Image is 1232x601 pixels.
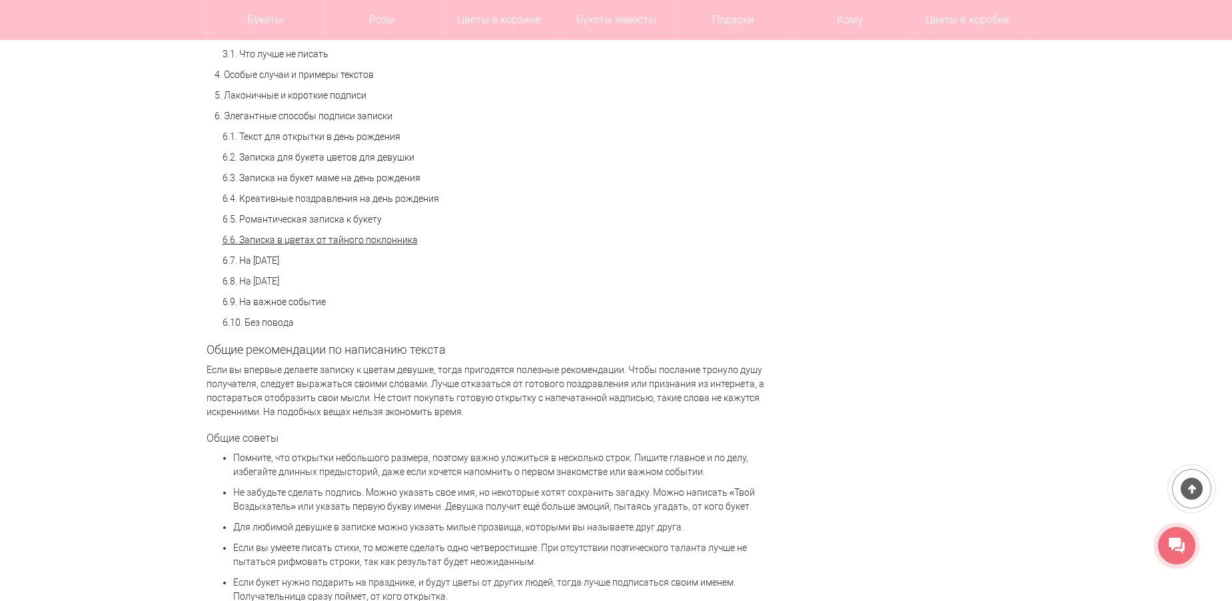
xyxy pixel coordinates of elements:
a: 6.8. На [DATE] [223,276,279,287]
a: 6.2. Записка для букета цветов для девушки [223,152,414,163]
a: 3.1. Что лучше не писать [223,49,328,59]
a: 6.6. Записка в цветах от тайного поклонника [223,235,418,245]
p: Не забудьте сделать подпись. Можно указать свое имя, но некоторые хотят сохранить загадку. Можно ... [233,486,773,514]
a: 6.9. На важное событие [223,297,326,307]
h3: Общие советы [207,432,773,444]
a: 4. Особые случаи и примеры текстов [215,69,374,80]
a: 6.10. Без повода [223,317,294,328]
a: 6.1. Текст для открытки в день рождения [223,131,400,142]
p: Помните, что открытки небольшого размера, поэтому важно уложиться в несколько строк. Пишите главн... [233,451,773,479]
p: Если вы умеете писать стихи, то можете сделать одно четверостишие. При отсутствии поэтического та... [233,541,773,569]
h2: Общие рекомендации по написанию текста [207,343,773,356]
a: 5. Лаконичные и короткие подписи [215,90,366,101]
a: 6.7. На [DATE] [223,255,279,266]
a: 6.4. Креативные поздравления на день рождения [223,193,439,204]
p: Если вы впервые делаете записку к цветам девушке, тогда пригодятся полезные рекомендации. Чтобы п... [207,363,773,419]
p: Для любимой девушке в записке можно указать милые прозвища, которыми вы называете друг друга. [233,520,773,534]
a: 6.3. Записка на букет маме на день рождения [223,173,420,183]
a: 6. Элегантные способы подписи записки [215,111,392,121]
a: 6.5. Романтическая записка к букету [223,214,382,225]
